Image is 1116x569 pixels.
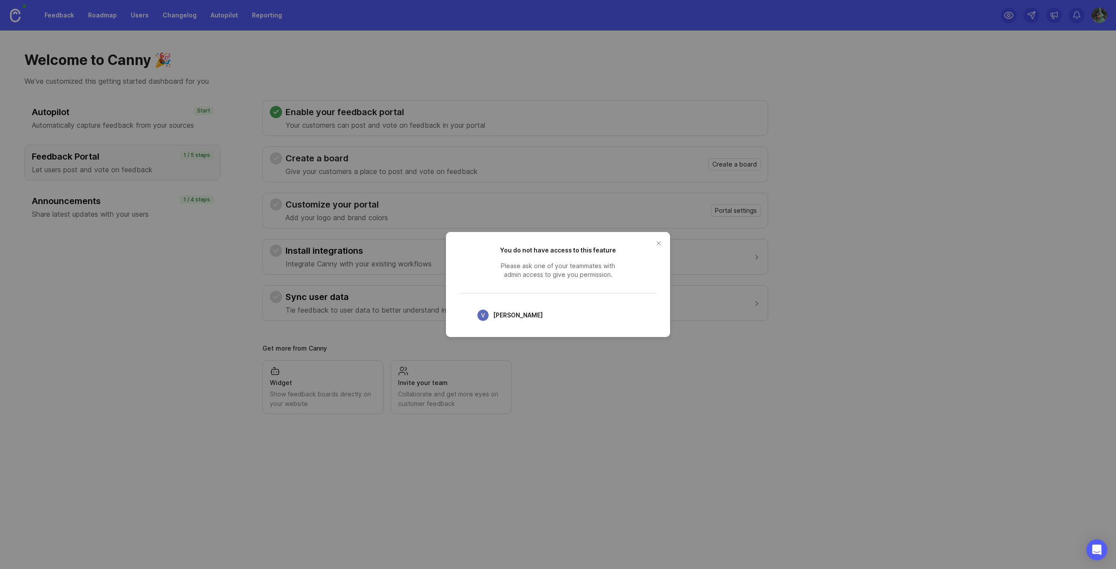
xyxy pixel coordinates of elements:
[652,236,666,250] button: close button
[477,310,489,321] img: Vasyl Lagutin
[493,246,623,255] h2: You do not have access to this feature
[493,262,623,279] span: Please ask one of your teammates with admin access to give you permission.
[474,307,553,323] a: Vasyl Lagutin[PERSON_NAME]
[493,310,543,320] span: [PERSON_NAME]
[1086,539,1107,560] div: Open Intercom Messenger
